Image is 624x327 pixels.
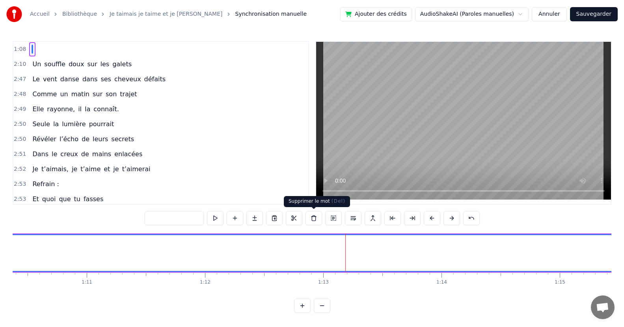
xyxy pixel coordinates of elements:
span: 2:52 [14,165,26,173]
button: Annuler [532,7,566,21]
a: Accueil [30,10,50,18]
span: souffle [43,60,66,69]
span: il [77,105,82,114]
span: Révéler [32,135,57,144]
span: Je [32,164,39,174]
span: sur [86,60,98,69]
span: Synchronisation manuelle [235,10,307,18]
span: Refrain : [32,179,60,189]
span: danse [60,75,80,84]
div: 1:14 [436,279,447,286]
span: 2:10 [14,60,26,68]
span: je [71,164,78,174]
span: et [103,164,111,174]
span: creux [60,149,78,159]
span: 2:51 [14,150,26,158]
span: ses [100,75,112,84]
span: cheveux [114,75,142,84]
span: vent [42,75,58,84]
span: Un [32,60,42,69]
span: t’aimais, [41,164,69,174]
span: Dans [32,149,49,159]
a: Ouvrir le chat [591,295,615,319]
span: 2:50 [14,120,26,128]
span: leurs [92,135,109,144]
span: tu [73,194,81,204]
span: 2:50 [14,135,26,143]
span: je [112,164,119,174]
span: 2:47 [14,75,26,83]
span: pourrait [88,120,115,129]
span: ( Del ) [332,198,345,204]
div: 1:12 [200,279,210,286]
span: Et [32,194,39,204]
span: la [52,120,60,129]
a: Je taimais je taime et je [PERSON_NAME] [110,10,222,18]
span: un [59,90,69,99]
span: galets [112,60,132,69]
span: que [58,194,71,204]
span: son [105,90,117,99]
span: de [81,135,90,144]
span: 2:48 [14,90,26,98]
span: sur [92,90,103,99]
span: quoi [41,194,57,204]
span: la [84,105,91,114]
button: Sauvegarder [570,7,618,21]
span: le [51,149,58,159]
span: t’aimerai [121,164,151,174]
div: 1:11 [82,279,92,286]
span: défaits [143,75,167,84]
span: mains [91,149,112,159]
span: Seule [32,120,50,129]
button: Ajouter des crédits [340,7,412,21]
span: t’aime [80,164,101,174]
span: lumière [61,120,87,129]
span: secrets [110,135,135,144]
span: Elle [32,105,45,114]
span: Le [32,75,40,84]
span: 2:53 [14,180,26,188]
div: 1:15 [555,279,565,286]
span: doux [68,60,85,69]
span: 1:08 [14,45,26,53]
div: 1:13 [318,279,329,286]
img: youka [6,6,22,22]
span: de [80,149,90,159]
span: dans [82,75,98,84]
div: Supprimer le mot [284,196,350,207]
span: 2:49 [14,105,26,113]
span: l’écho [59,135,79,144]
span: rayonne, [46,105,76,114]
span: 2:53 [14,195,26,203]
span: matin [71,90,90,99]
span: Comme [32,90,58,99]
span: trajet [119,90,138,99]
span: fasses [83,194,104,204]
span: connaît. [93,105,119,114]
a: Bibliothèque [62,10,97,18]
nav: breadcrumb [30,10,307,18]
span: les [100,60,110,69]
span: enlacées [114,149,143,159]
